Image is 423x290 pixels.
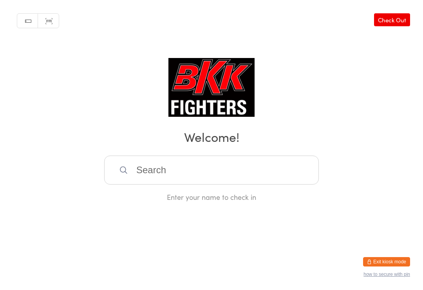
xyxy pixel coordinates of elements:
[8,128,415,145] h2: Welcome!
[363,257,410,266] button: Exit kiosk mode
[168,58,255,117] img: BKK Fighters Colchester Ltd
[374,13,410,26] a: Check Out
[104,192,319,202] div: Enter your name to check in
[104,156,319,185] input: Search
[363,272,410,277] button: how to secure with pin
